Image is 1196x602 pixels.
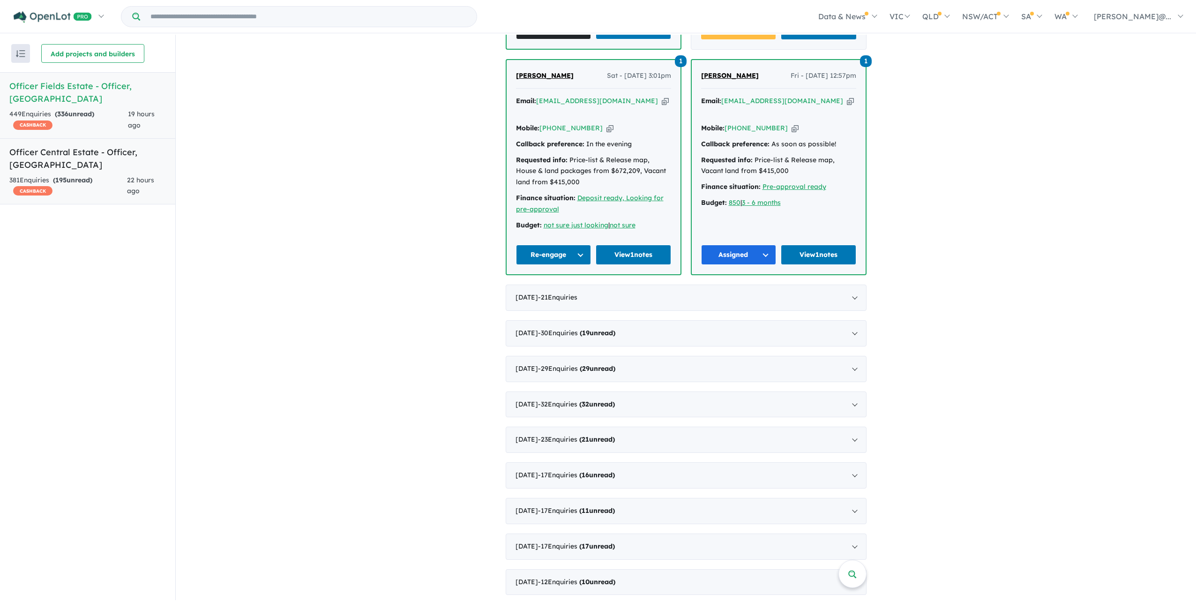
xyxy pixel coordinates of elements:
strong: ( unread) [579,578,615,586]
span: - 32 Enquir ies [538,400,615,408]
strong: ( unread) [579,542,615,550]
span: - 21 Enquir ies [538,293,577,301]
span: Fri - [DATE] 12:57pm [791,70,856,82]
a: [EMAIL_ADDRESS][DOMAIN_NAME] [536,97,658,105]
span: - 17 Enquir ies [538,542,615,550]
a: [PERSON_NAME] [701,70,759,82]
strong: ( unread) [55,110,94,118]
span: 16 [582,471,589,479]
div: [DATE] [506,569,867,595]
button: Copy [792,123,799,133]
span: 195 [55,176,67,184]
img: sort.svg [16,50,25,57]
div: [DATE] [506,534,867,560]
div: In the evening [516,139,671,150]
button: Copy [662,96,669,106]
a: [PHONE_NUMBER] [539,124,603,132]
span: 32 [582,400,589,408]
span: Sat - [DATE] 3:01pm [607,70,671,82]
span: - 29 Enquir ies [538,364,615,373]
span: [PERSON_NAME]@... [1094,12,1171,21]
strong: Budget: [701,198,727,207]
div: As soon as possible! [701,139,856,150]
div: [DATE] [506,356,867,382]
strong: Mobile: [701,124,725,132]
button: Re-engage [516,245,591,265]
span: 10 [582,578,590,586]
span: 19 hours ago [128,110,155,129]
span: [PERSON_NAME] [516,71,574,80]
span: 21 [582,435,589,444]
span: - 30 Enquir ies [538,329,615,337]
div: [DATE] [506,462,867,489]
span: - 12 Enquir ies [538,578,615,586]
span: - 17 Enquir ies [538,471,615,479]
span: 29 [582,364,590,373]
a: View1notes [781,245,856,265]
span: 1 [675,55,687,67]
div: | [701,197,856,209]
span: 336 [57,110,68,118]
span: CASHBACK [13,120,52,130]
strong: Requested info: [701,156,753,164]
a: Deposit ready, Looking for pre-approval [516,194,664,213]
a: 850 [729,198,740,207]
strong: Mobile: [516,124,539,132]
a: 1 [675,54,687,67]
strong: ( unread) [53,176,92,184]
span: 22 hours ago [127,176,154,196]
strong: Callback preference: [516,140,584,148]
strong: ( unread) [579,471,615,479]
h5: Officer Fields Estate - Officer , [GEOGRAPHIC_DATA] [9,80,166,105]
a: [PERSON_NAME] [516,70,574,82]
span: - 17 Enquir ies [538,506,615,515]
input: Try estate name, suburb, builder or developer [142,7,475,27]
a: 3 - 6 months [742,198,781,207]
a: View1notes [596,245,671,265]
button: Add projects and builders [41,44,144,63]
div: [DATE] [506,498,867,524]
div: 449 Enquir ies [9,109,128,131]
strong: Budget: [516,221,542,229]
strong: ( unread) [580,364,615,373]
img: Openlot PRO Logo White [14,11,92,23]
span: CASHBACK [13,186,52,196]
span: 17 [582,542,589,550]
div: [DATE] [506,427,867,453]
a: Pre-approval ready [762,182,826,191]
strong: ( unread) [579,400,615,408]
strong: Callback preference: [701,140,770,148]
strong: Email: [516,97,536,105]
a: not sure [610,221,635,229]
span: 1 [860,55,872,67]
button: Assigned [701,245,777,265]
div: | [516,220,671,231]
a: 1 [860,54,872,67]
span: [PERSON_NAME] [701,71,759,80]
a: [EMAIL_ADDRESS][DOMAIN_NAME] [721,97,843,105]
strong: ( unread) [579,506,615,515]
strong: ( unread) [579,435,615,444]
strong: Finance situation: [701,182,761,191]
strong: ( unread) [580,329,615,337]
h5: Officer Central Estate - Officer , [GEOGRAPHIC_DATA] [9,146,166,171]
div: 381 Enquir ies [9,175,127,197]
span: 19 [582,329,590,337]
a: not sure just looking [544,221,608,229]
div: [DATE] [506,320,867,346]
div: [DATE] [506,285,867,311]
div: [DATE] [506,391,867,418]
a: [PHONE_NUMBER] [725,124,788,132]
strong: Requested info: [516,156,568,164]
span: 11 [582,506,589,515]
strong: Email: [701,97,721,105]
button: Copy [606,123,613,133]
div: Price-list & Release map, House & land packages from $672,209, Vacant land from $415,000 [516,155,671,188]
button: Copy [847,96,854,106]
span: - 23 Enquir ies [538,435,615,444]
